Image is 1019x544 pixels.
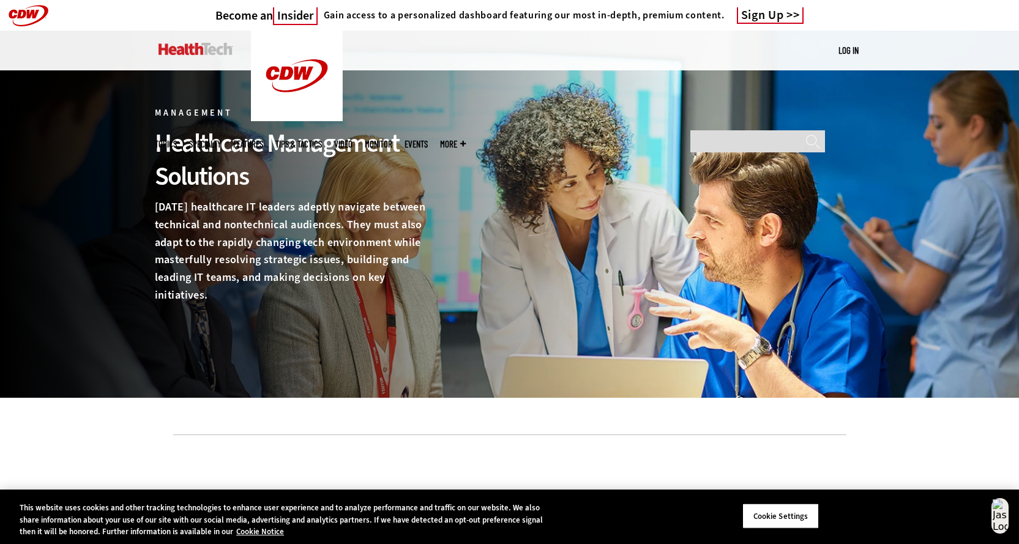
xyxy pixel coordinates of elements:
span: Topics [155,140,177,149]
iframe: advertisement [287,453,733,509]
button: Cookie Settings [742,503,819,529]
h4: Gain access to a personalized dashboard featuring our most in-depth, premium content. [324,9,725,21]
a: Gain access to a personalized dashboard featuring our most in-depth, premium content. [318,9,725,21]
span: Insider [273,7,318,25]
a: Features [233,140,263,149]
span: More [440,140,466,149]
a: MonITor [365,140,392,149]
a: Become anInsider [215,8,318,23]
p: [DATE] healthcare IT leaders adeptly navigate between technical and nontechnical audiences. They ... [155,198,439,304]
a: Tips & Tactics [275,140,322,149]
div: Healthcare Management Solutions [155,127,439,193]
a: More information about your privacy [236,526,284,537]
img: Home [159,43,233,55]
button: Close [986,502,1013,529]
div: This website uses cookies and other tracking technologies to enhance user experience and to analy... [20,502,561,538]
a: CDW [251,111,343,124]
h3: Become an [215,8,318,23]
a: Log in [838,45,859,56]
a: Sign Up [737,7,804,24]
a: Video [334,140,353,149]
img: Home [251,31,343,121]
div: User menu [838,44,859,57]
a: Events [405,140,428,149]
span: Specialty [189,140,221,149]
